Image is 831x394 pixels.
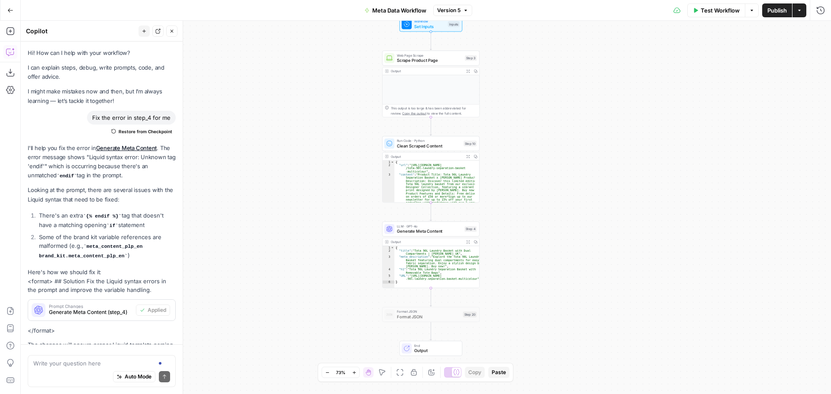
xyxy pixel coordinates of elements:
[83,214,122,219] code: {% endif %}
[430,32,432,50] g: Edge from start to step_3
[391,106,477,115] div: This output is too large & has been abbreviated for review. to view the full content.
[372,6,426,15] span: Meta Data Workflow
[430,288,432,306] g: Edge from step_4 to step_20
[28,186,176,204] p: Looking at the prompt, there are several issues with the Liquid syntax that need to be fixed:
[414,343,457,348] span: End
[687,3,745,17] button: Test Workflow
[383,274,395,281] div: 5
[397,143,461,149] span: Clean Scraped Content
[414,19,445,24] span: Workflow
[762,3,792,17] button: Publish
[430,202,432,221] g: Edge from step_10 to step_4
[383,160,395,163] div: 1
[28,63,176,81] p: I can explain steps, debug, write prompts, code, and offer advice.
[448,21,460,27] div: Inputs
[463,312,477,317] div: Step 20
[49,304,132,308] span: Prompt Changes
[49,308,132,316] span: Generate Meta Content (step_4)
[433,5,472,16] button: Version 5
[397,228,462,234] span: Generate Meta Content
[391,160,394,163] span: Toggle code folding, rows 1 through 4
[397,53,462,58] span: Web Page Scrape
[382,307,480,322] div: Format JSONFormat JSONStep 20
[465,55,477,61] div: Step 3
[28,144,176,180] p: I'll help you fix the error in . The error message shows "Liquid syntax error: Unknown tag 'endif...
[136,304,170,316] button: Applied
[383,268,395,275] div: 4
[28,340,176,368] p: The changes will ensure proper Liquid template parsing and prevent syntax errors. The workflow sh...
[383,281,395,284] div: 6
[382,221,480,288] div: LLM · GPT-4oGenerate Meta ContentStep 4Output{ "title":"Tota 90L Laundry Basket with Dual Compart...
[26,27,136,35] div: Copilot
[464,141,477,146] div: Step 10
[391,246,394,249] span: Toggle code folding, rows 1 through 6
[57,173,77,179] code: endif
[87,111,176,125] div: Fix the error in step_4 for me
[28,48,176,58] p: Hi! How can I help with your workflow?
[359,3,432,17] button: Meta Data Workflow
[468,368,481,376] span: Copy
[383,246,395,249] div: 1
[108,126,176,137] button: Restore from Checkpoint
[488,367,509,378] button: Paste
[397,224,462,229] span: LLM · GPT-4o
[125,373,151,381] span: Auto Mode
[382,51,480,117] div: Web Page ScrapeScrape Product PageStep 3OutputThis output is too large & has been abbreviated for...
[391,68,463,74] div: Output
[383,249,395,256] div: 2
[397,138,461,144] span: Run Code · Python
[28,87,176,105] p: I might make mistakes now and then, but I’m always learning — let’s tackle it together!
[767,6,787,15] span: Publish
[383,163,395,173] div: 2
[382,341,480,356] div: EndOutput
[397,314,461,320] span: Format JSON
[430,117,432,135] g: Edge from step_3 to step_10
[382,16,480,32] div: WorkflowSet InputsInputs
[492,368,506,376] span: Paste
[106,223,118,228] code: if
[465,367,485,378] button: Copy
[414,347,457,354] span: Output
[397,57,462,64] span: Scrape Product Page
[37,211,176,230] li: There's an extra tag that doesn't have a matching opening statement
[28,268,176,277] p: Here's how we should fix it:
[402,111,426,115] span: Copy the output
[119,128,172,135] span: Restore from Checkpoint
[391,239,463,244] div: Output
[464,226,477,232] div: Step 4
[391,154,463,159] div: Output
[336,369,345,376] span: 73%
[414,23,445,30] span: Set Inputs
[28,144,176,368] div: <format> ## Solution Fix the Liquid syntax errors in the prompt and improve the variable handling...
[397,309,461,314] span: Format JSON
[701,6,740,15] span: Test Workflow
[113,371,155,382] button: Auto Mode
[430,322,432,340] g: Edge from step_20 to end
[382,136,480,202] div: Run Code · PythonClean Scraped ContentStep 10Output{ "url":"[URL][DOMAIN_NAME] /tota-90l-laundry-...
[37,233,176,260] li: Some of the brand kit variable references are malformed (e.g., )
[383,256,395,268] div: 3
[148,306,166,314] span: Applied
[96,144,157,151] a: Generate Meta Content
[437,6,461,14] span: Version 5
[39,244,142,259] code: meta_content_plp_en brand_kit.meta_content_plp_en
